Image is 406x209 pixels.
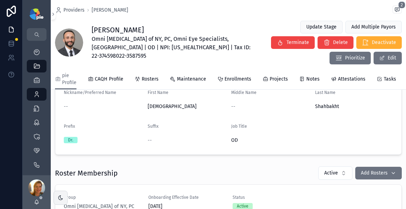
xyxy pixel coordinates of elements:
[64,90,116,95] span: Nickname/Preferred Name
[384,76,396,83] span: Tasks
[148,137,152,144] span: --
[63,7,85,14] span: Providers
[338,76,365,83] span: Attestations
[23,41,51,175] div: scrollable content
[95,76,123,83] span: CAQH Profile
[148,124,159,129] span: Suffix
[148,103,226,110] span: [DEMOGRAPHIC_DATA]
[372,39,396,46] span: Deactivate
[331,73,365,87] a: Attestations
[148,195,224,200] span: Onboarding Effective Date
[88,73,123,87] a: CAQH Profile
[324,170,338,177] span: Active
[361,170,388,177] span: Add Rosters
[345,21,402,33] button: Add Multiple Payors
[92,7,128,14] a: [PERSON_NAME]
[177,76,206,83] span: Maintenance
[306,76,320,83] span: Notes
[231,90,257,95] span: Middle Name
[62,72,76,86] span: pie Profile
[55,168,118,178] h1: Roster Membership
[318,166,352,180] button: Select Button
[299,73,320,87] a: Notes
[318,36,353,49] button: Delete
[306,24,337,31] span: Update Stage
[64,195,140,200] span: Group
[356,36,402,49] button: Deactivate
[374,52,402,64] button: Edit
[393,6,402,15] button: 2
[355,167,402,179] button: Add Rosters
[300,21,343,33] button: Update Stage
[135,73,159,87] a: Rosters
[92,35,254,60] span: Omni [MEDICAL_DATA] of NY, PC, Omni Eye Specialists, [GEOGRAPHIC_DATA] | OD | NPI: [US_HEALTHCARE...
[377,73,396,87] a: Tasks
[64,124,75,129] span: Prefix
[217,73,251,87] a: Enrollments
[398,1,405,8] span: 2
[55,7,85,14] a: Providers
[64,103,68,110] span: --
[270,76,288,83] span: Projects
[287,39,309,46] span: Terminate
[271,36,315,49] button: Terminate
[142,76,159,83] span: Rosters
[233,195,309,200] span: Status
[315,90,336,95] span: Last Name
[345,55,365,62] span: Prioritize
[170,73,206,87] a: Maintenance
[231,137,309,144] span: OD
[351,24,396,31] span: Add Multiple Payors
[224,76,251,83] span: Enrollments
[231,124,247,129] span: Job Title
[330,52,371,64] button: Prioritize
[263,73,288,87] a: Projects
[333,39,348,46] span: Delete
[68,137,73,143] div: Dr.
[315,103,393,110] span: Shahbakht
[231,103,235,110] span: --
[55,69,76,90] a: pie Profile
[92,25,254,35] h1: [PERSON_NAME]
[148,90,168,95] span: First Name
[30,8,43,20] img: App logo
